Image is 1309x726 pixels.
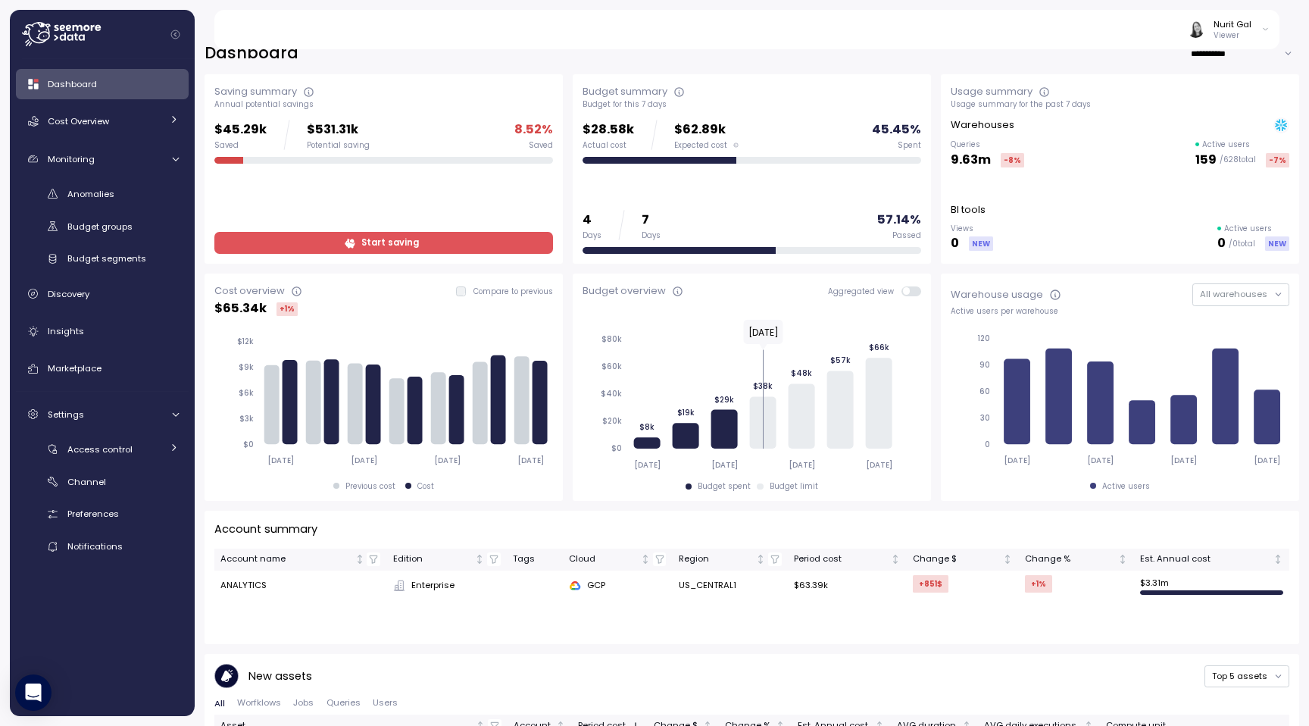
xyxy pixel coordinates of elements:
tspan: $40k [601,389,622,399]
tspan: [DATE] [267,455,294,465]
p: Viewer [1214,30,1251,41]
p: Views [951,224,993,234]
span: Worfklows [237,699,281,707]
span: Queries [326,699,361,707]
span: Anomalies [67,188,114,200]
tspan: $60k [601,361,622,371]
a: Start saving [214,232,553,254]
p: Queries [951,139,1024,150]
img: ACg8ocIVugc3DtI--ID6pffOeA5XcvoqExjdOmyrlhjOptQpqjom7zQ=s96-c [1188,21,1204,37]
span: Jobs [293,699,314,707]
p: $62.89k [674,120,739,140]
p: / 628 total [1220,155,1256,165]
p: $28.58k [583,120,634,140]
div: Not sorted [755,554,766,565]
tspan: 120 [977,333,990,343]
div: Active users per warehouse [951,306,1289,317]
th: Est. Annual costNot sorted [1134,549,1289,571]
a: Access control [16,437,189,462]
th: RegionNot sorted [673,549,789,571]
a: Notifications [16,534,189,559]
tspan: $29k [714,394,734,404]
tspan: [DATE] [435,455,461,465]
div: Not sorted [890,554,901,565]
span: All warehouses [1200,288,1267,300]
a: Settings [16,399,189,430]
td: US_CENTRAL1 [673,571,789,601]
th: CloudNot sorted [563,549,673,571]
button: Collapse navigation [166,29,185,40]
p: Warehouses [951,117,1014,133]
span: Preferences [67,508,119,520]
div: Cloud [569,552,638,566]
tspan: [DATE] [866,460,892,470]
div: Budget overview [583,283,666,299]
tspan: $0 [611,443,622,453]
div: Est. Annual cost [1140,552,1270,566]
p: Account summary [214,521,317,538]
div: Nurit Gal [1214,18,1251,30]
p: Active users [1224,224,1272,234]
tspan: $66k [868,343,889,352]
div: Days [642,230,661,241]
tspan: $12k [237,336,254,346]
a: Channel [16,469,189,494]
tspan: 90 [979,360,990,370]
td: ANALYTICS [214,571,387,601]
div: Usage summary [951,84,1033,99]
p: 0 [1217,233,1226,254]
button: Top 5 assets [1204,665,1289,687]
span: Channel [67,476,106,488]
p: 7 [642,210,661,230]
tspan: [DATE] [789,460,815,470]
tspan: $3k [239,414,254,424]
tspan: [DATE] [1254,455,1281,465]
h2: Dashboard [205,42,298,64]
tspan: [DATE] [1088,455,1114,465]
tspan: $9k [239,362,254,372]
th: EditionNot sorted [386,549,507,571]
tspan: 30 [980,413,990,423]
span: Budget groups [67,221,133,233]
tspan: $57k [829,355,850,365]
div: Budget for this 7 days [583,99,921,110]
tspan: $0 [243,440,254,449]
div: Budget summary [583,84,667,99]
div: Actual cost [583,140,634,151]
div: Passed [892,230,921,241]
p: New assets [248,668,312,685]
tspan: 60 [979,386,990,396]
div: -7 % [1266,153,1289,167]
div: Saved [214,140,267,151]
span: All [214,699,225,708]
p: 8.52 % [514,120,553,140]
span: Budget segments [67,252,146,264]
span: Notifications [67,540,123,552]
a: Dashboard [16,69,189,99]
div: Usage summary for the past 7 days [951,99,1289,110]
span: Aggregated view [828,286,901,296]
div: Not sorted [1273,554,1283,565]
div: Change % [1025,552,1114,566]
div: Not sorted [1002,554,1013,565]
a: Monitoring [16,144,189,174]
div: Saved [529,140,553,151]
a: Cost Overview [16,106,189,136]
div: +1 % [1025,575,1052,593]
tspan: $38k [753,381,773,391]
span: Marketplace [48,362,102,374]
tspan: $19k [676,408,694,418]
p: $ 65.34k [214,299,267,319]
div: Change $ [913,552,1000,566]
span: Monitoring [48,153,95,165]
p: Compare to previous [473,286,553,297]
a: Budget groups [16,214,189,239]
div: Open Intercom Messenger [15,674,52,711]
a: Marketplace [16,354,189,384]
a: Insights [16,316,189,346]
div: Active users [1102,481,1150,492]
div: Previous cost [345,481,395,492]
p: 4 [583,210,601,230]
div: Not sorted [355,554,365,565]
a: Discovery [16,279,189,309]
